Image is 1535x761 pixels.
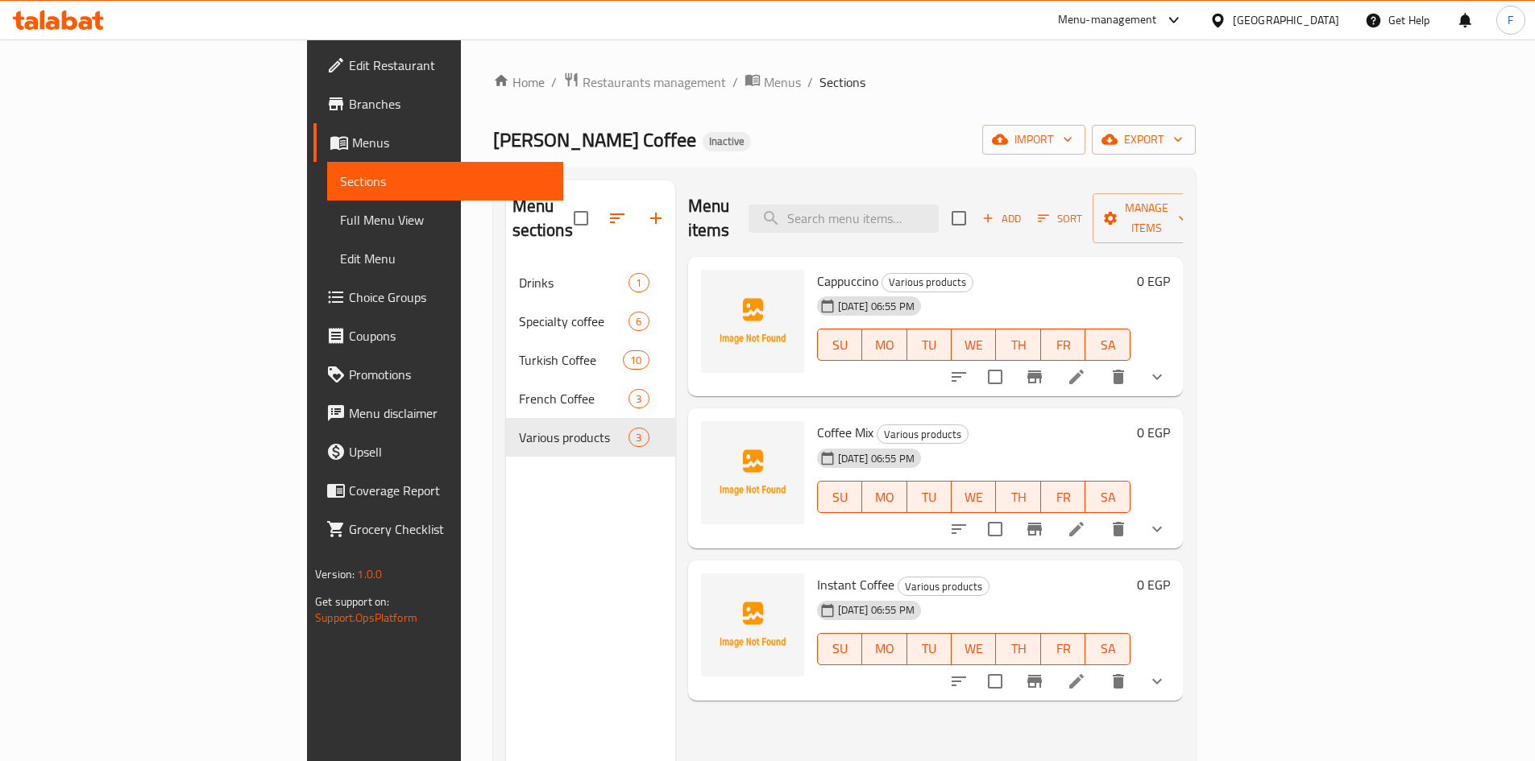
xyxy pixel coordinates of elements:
[1106,198,1188,238] span: Manage items
[1085,633,1130,665] button: SA
[1147,672,1167,691] svg: Show Choices
[1002,333,1034,357] span: TH
[313,278,563,316] a: Choice Groups
[907,329,952,361] button: TU
[340,249,550,268] span: Edit Menu
[952,481,996,513] button: WE
[1002,637,1034,660] span: TH
[958,333,989,357] span: WE
[506,341,675,379] div: Turkish Coffee10
[493,72,1196,93] nav: breadcrumb
[1041,633,1085,665] button: FR
[327,162,563,201] a: Sections
[958,637,989,660] span: WE
[914,637,945,660] span: TU
[869,486,900,509] span: MO
[1015,662,1054,701] button: Branch-specific-item
[583,72,726,92] span: Restaurants management
[952,633,996,665] button: WE
[1067,519,1086,539] a: Edit menu item
[869,637,900,660] span: MO
[749,205,939,233] input: search
[1085,481,1130,513] button: SA
[349,403,550,423] span: Menu disclaimer
[1099,510,1138,548] button: delete
[995,130,1072,150] span: import
[340,210,550,230] span: Full Menu View
[624,353,648,368] span: 10
[824,486,856,509] span: SU
[313,85,563,123] a: Branches
[940,358,978,396] button: sort-choices
[824,333,856,357] span: SU
[493,122,696,158] span: [PERSON_NAME] Coffee
[357,564,382,585] span: 1.0.0
[996,329,1040,361] button: TH
[940,510,978,548] button: sort-choices
[1138,510,1176,548] button: show more
[817,420,873,445] span: Coffee Mix
[629,273,649,292] div: items
[1092,125,1196,155] button: export
[907,633,952,665] button: TU
[506,379,675,418] div: French Coffee3
[688,194,730,242] h2: Menu items
[1067,672,1086,691] a: Edit menu item
[976,206,1027,231] button: Add
[819,72,865,92] span: Sections
[869,333,900,357] span: MO
[877,424,969,444] div: Various products
[563,72,726,93] a: Restaurants management
[349,94,550,114] span: Branches
[349,326,550,345] span: Coupons
[732,72,738,92] li: /
[898,577,989,596] div: Various products
[907,481,952,513] button: TU
[958,486,989,509] span: WE
[352,133,550,152] span: Menus
[629,275,648,291] span: 1
[1137,573,1170,596] h6: 0 EGP
[313,316,563,355] a: Coupons
[1093,193,1201,243] button: Manage items
[862,481,906,513] button: MO
[1041,329,1085,361] button: FR
[1002,486,1034,509] span: TH
[506,302,675,341] div: Specialty coffee6
[1092,486,1123,509] span: SA
[832,299,921,314] span: [DATE] 06:55 PM
[701,421,804,524] img: Coffee Mix
[313,510,563,548] a: Grocery Checklist
[598,199,637,238] span: Sort sections
[1137,270,1170,292] h6: 0 EGP
[940,662,978,701] button: sort-choices
[862,329,906,361] button: MO
[349,56,550,75] span: Edit Restaurant
[349,442,550,461] span: Upsell
[882,273,973,292] div: Various products
[817,269,878,293] span: Cappuccino
[978,360,1012,394] span: Select to update
[349,481,550,500] span: Coverage Report
[982,125,1085,155] button: import
[1015,510,1054,548] button: Branch-specific-item
[519,389,629,408] span: French Coffee
[807,72,813,92] li: /
[349,365,550,384] span: Promotions
[952,329,996,361] button: WE
[701,270,804,373] img: Cappuccino
[703,134,751,148] span: Inactive
[1067,367,1086,387] a: Edit menu item
[824,637,856,660] span: SU
[315,591,389,612] span: Get support on:
[976,206,1027,231] span: Add item
[1058,10,1157,30] div: Menu-management
[340,172,550,191] span: Sections
[506,257,675,463] nav: Menu sections
[1048,637,1079,660] span: FR
[832,602,921,618] span: [DATE] 06:55 PM
[629,430,648,445] span: 3
[1147,519,1167,539] svg: Show Choices
[1027,206,1093,231] span: Sort items
[996,481,1040,513] button: TH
